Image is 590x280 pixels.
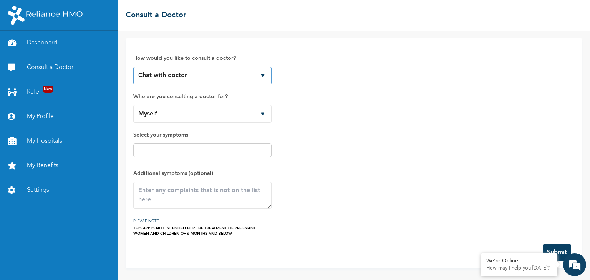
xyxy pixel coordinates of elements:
[133,54,272,63] label: How would you like to consult a doctor?
[75,239,147,262] div: FAQs
[133,216,272,226] h3: PLEASE NOTE
[486,258,552,264] div: We're Online!
[43,86,53,93] span: New
[40,43,129,53] div: Chat with us now
[133,226,272,236] div: THIS APP IS NOT INTENDED FOR THE TREATMENT OF PREGNANT WOMEN AND CHILDREN OF 6 MONTHS AND BELOW
[486,265,552,272] p: How may I help you today?
[126,4,144,22] div: Minimize live chat window
[4,252,75,257] span: Conversation
[133,130,272,140] label: Select your symptoms
[133,92,272,101] label: Who are you consulting a doctor for?
[8,6,83,25] img: RelianceHMO's Logo
[126,10,186,21] h2: Consult a Doctor
[14,38,31,58] img: d_794563401_company_1708531726252_794563401
[133,169,272,178] label: Additional symptoms (optional)
[543,244,571,261] button: Submit
[45,98,106,175] span: We're online!
[4,212,146,239] textarea: Type your message and hit 'Enter'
